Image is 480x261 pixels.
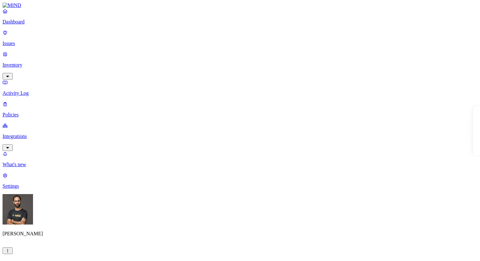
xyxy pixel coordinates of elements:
a: MIND [3,3,477,8]
p: Integrations [3,134,477,139]
a: Issues [3,30,477,46]
p: Dashboard [3,19,477,25]
img: Ohad Abarbanel [3,194,33,225]
a: Dashboard [3,8,477,25]
a: Integrations [3,123,477,150]
p: Activity Log [3,90,477,96]
a: Inventory [3,51,477,79]
a: Settings [3,173,477,189]
p: Issues [3,41,477,46]
p: [PERSON_NAME] [3,231,477,237]
a: Activity Log [3,80,477,96]
p: What's new [3,162,477,167]
p: Settings [3,183,477,189]
a: What's new [3,151,477,167]
a: Policies [3,101,477,118]
img: MIND [3,3,21,8]
p: Inventory [3,62,477,68]
p: Policies [3,112,477,118]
